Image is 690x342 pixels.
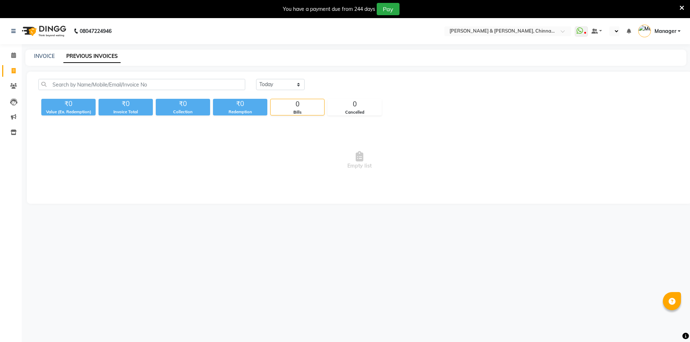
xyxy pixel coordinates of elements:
div: Bills [271,109,324,115]
span: Manager [655,28,676,35]
a: PREVIOUS INVOICES [63,50,121,63]
div: Value (Ex. Redemption) [41,109,96,115]
div: Redemption [213,109,267,115]
div: 0 [271,99,324,109]
div: 0 [328,99,381,109]
div: ₹0 [213,99,267,109]
span: Empty list [38,124,680,197]
div: Invoice Total [99,109,153,115]
button: Pay [377,3,400,15]
input: Search by Name/Mobile/Email/Invoice No [38,79,245,90]
img: Manager [638,25,651,37]
div: Cancelled [328,109,381,115]
div: ₹0 [99,99,153,109]
a: INVOICE [34,53,55,59]
b: 08047224946 [80,21,112,41]
div: ₹0 [156,99,210,109]
img: logo [18,21,68,41]
div: ₹0 [41,99,96,109]
div: You have a payment due from 244 days [283,5,375,13]
div: Collection [156,109,210,115]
